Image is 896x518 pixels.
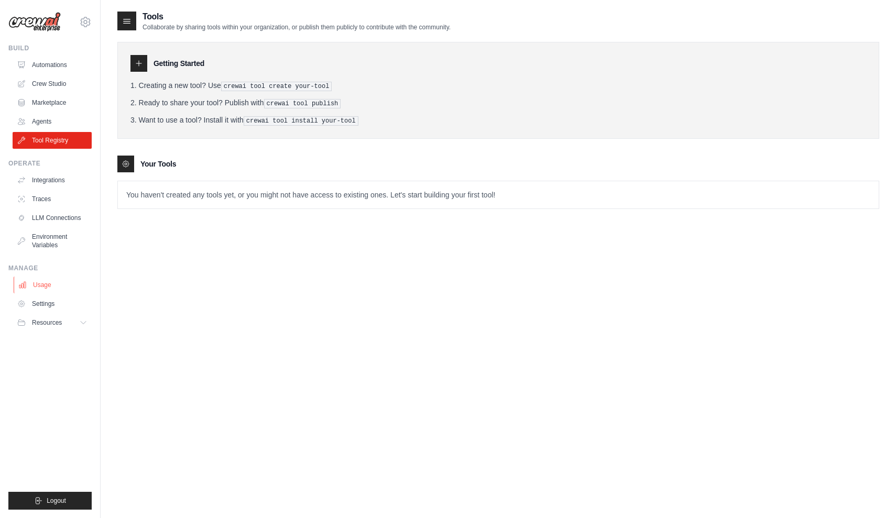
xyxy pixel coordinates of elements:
[13,57,92,73] a: Automations
[140,159,176,169] h3: Your Tools
[13,295,92,312] a: Settings
[244,116,358,126] pre: crewai tool install your-tool
[14,277,93,293] a: Usage
[13,113,92,130] a: Agents
[13,172,92,189] a: Integrations
[13,191,92,207] a: Traces
[47,497,66,505] span: Logout
[8,264,92,272] div: Manage
[13,210,92,226] a: LLM Connections
[143,10,451,23] h2: Tools
[8,12,61,32] img: Logo
[13,94,92,111] a: Marketplace
[130,97,866,108] li: Ready to share your tool? Publish with
[130,115,866,126] li: Want to use a tool? Install it with
[118,181,879,208] p: You haven't created any tools yet, or you might not have access to existing ones. Let's start bui...
[8,492,92,510] button: Logout
[264,99,341,108] pre: crewai tool publish
[13,132,92,149] a: Tool Registry
[13,314,92,331] button: Resources
[130,80,866,91] li: Creating a new tool? Use
[32,318,62,327] span: Resources
[143,23,451,31] p: Collaborate by sharing tools within your organization, or publish them publicly to contribute wit...
[221,82,332,91] pre: crewai tool create your-tool
[154,58,204,69] h3: Getting Started
[8,44,92,52] div: Build
[13,75,92,92] a: Crew Studio
[8,159,92,168] div: Operate
[13,228,92,254] a: Environment Variables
